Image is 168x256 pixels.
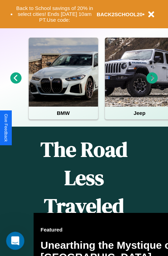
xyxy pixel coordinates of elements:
div: Give Feedback [3,114,8,142]
h4: BMW [29,107,98,119]
b: BACK2SCHOOL20 [97,11,143,17]
h1: The Road Less Traveled [34,135,134,220]
iframe: Intercom live chat [6,232,25,250]
button: Back to School savings of 20% in select cities! Ends [DATE] 10am PT.Use code: [13,3,97,25]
